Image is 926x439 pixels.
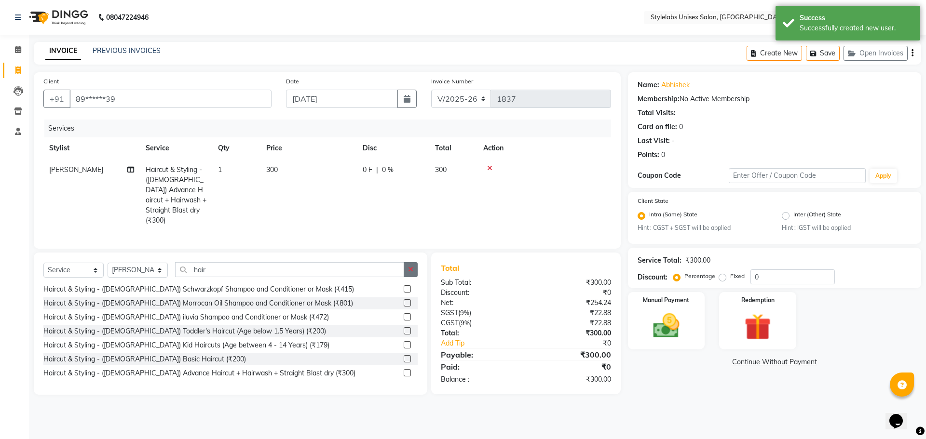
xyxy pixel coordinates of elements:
[43,90,70,108] button: +91
[434,288,526,298] div: Discount:
[43,77,59,86] label: Client
[730,272,745,280] label: Fixed
[729,168,866,183] input: Enter Offer / Coupon Code
[736,310,779,344] img: _gift.svg
[638,80,659,90] div: Name:
[460,309,469,317] span: 9%
[806,46,840,61] button: Save
[435,165,447,174] span: 300
[43,284,354,294] div: Haircut & Styling - ([DEMOGRAPHIC_DATA]) Schwarzkopf Shampoo and Conditioner or Mask (₹415)
[526,328,618,338] div: ₹300.00
[441,319,459,327] span: CGST
[434,328,526,338] div: Total:
[526,298,618,308] div: ₹254.24
[357,137,429,159] th: Disc
[44,120,618,137] div: Services
[434,374,526,385] div: Balance :
[685,255,710,266] div: ₹300.00
[526,361,618,372] div: ₹0
[638,272,667,282] div: Discount:
[434,318,526,328] div: ( )
[218,165,222,174] span: 1
[434,278,526,288] div: Sub Total:
[434,308,526,318] div: ( )
[638,224,767,232] small: Hint : CGST + SGST will be applied
[43,340,329,350] div: Haircut & Styling - ([DEMOGRAPHIC_DATA]) Kid Haircuts (Age between 4 - 14 Years) (₹179)
[782,224,912,232] small: Hint : IGST will be applied
[661,80,690,90] a: Abhishek
[140,137,212,159] th: Service
[638,108,676,118] div: Total Visits:
[434,338,541,348] a: Add Tip
[43,368,355,378] div: Haircut & Styling - ([DEMOGRAPHIC_DATA]) Advance Haircut + Hairwash + Straight Blast dry (₹300)
[266,165,278,174] span: 300
[643,296,689,305] label: Manual Payment
[741,296,775,305] label: Redemption
[382,165,394,175] span: 0 %
[638,255,681,266] div: Service Total:
[747,46,802,61] button: Create New
[638,171,729,181] div: Coupon Code
[45,42,81,60] a: INVOICE
[526,318,618,328] div: ₹22.88
[434,349,526,360] div: Payable:
[434,361,526,372] div: Paid:
[429,137,477,159] th: Total
[645,310,688,341] img: _cash.svg
[260,137,357,159] th: Price
[684,272,715,280] label: Percentage
[541,338,618,348] div: ₹0
[638,94,912,104] div: No Active Membership
[146,165,206,225] span: Haircut & Styling - ([DEMOGRAPHIC_DATA]) Advance Haircut + Hairwash + Straight Blast dry (₹300)
[49,165,103,174] span: [PERSON_NAME]
[286,77,299,86] label: Date
[885,400,916,429] iframe: chat widget
[43,354,246,364] div: Haircut & Styling - ([DEMOGRAPHIC_DATA]) Basic Haircut (₹200)
[212,137,260,159] th: Qty
[461,319,470,327] span: 9%
[638,136,670,146] div: Last Visit:
[793,210,841,222] label: Inter (Other) State
[800,13,913,23] div: Success
[106,4,149,31] b: 08047224946
[376,165,378,175] span: |
[43,326,326,336] div: Haircut & Styling - ([DEMOGRAPHIC_DATA]) Toddler's Haircut (Age below 1.5 Years) (₹200)
[800,23,913,33] div: Successfully created new user.
[43,312,329,322] div: Haircut & Styling - ([DEMOGRAPHIC_DATA]) iluvia Shampoo and Conditioner or Mask (₹472)
[661,150,665,160] div: 0
[69,90,272,108] input: Search by Name/Mobile/Email/Code
[363,165,372,175] span: 0 F
[175,262,404,277] input: Search or Scan
[526,288,618,298] div: ₹0
[431,77,473,86] label: Invoice Number
[870,169,897,183] button: Apply
[43,137,140,159] th: Stylist
[649,210,697,222] label: Intra (Same) State
[638,197,668,205] label: Client State
[526,278,618,288] div: ₹300.00
[43,298,353,308] div: Haircut & Styling - ([DEMOGRAPHIC_DATA]) Morrocan Oil Shampoo and Conditioner or Mask (₹801)
[638,94,680,104] div: Membership:
[526,374,618,385] div: ₹300.00
[844,46,908,61] button: Open Invoices
[434,298,526,308] div: Net:
[477,137,611,159] th: Action
[638,150,659,160] div: Points:
[441,263,463,273] span: Total
[638,122,677,132] div: Card on file:
[441,308,458,317] span: SGST
[93,46,161,55] a: PREVIOUS INVOICES
[526,349,618,360] div: ₹300.00
[25,4,91,31] img: logo
[679,122,683,132] div: 0
[630,357,919,367] a: Continue Without Payment
[526,308,618,318] div: ₹22.88
[672,136,675,146] div: -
